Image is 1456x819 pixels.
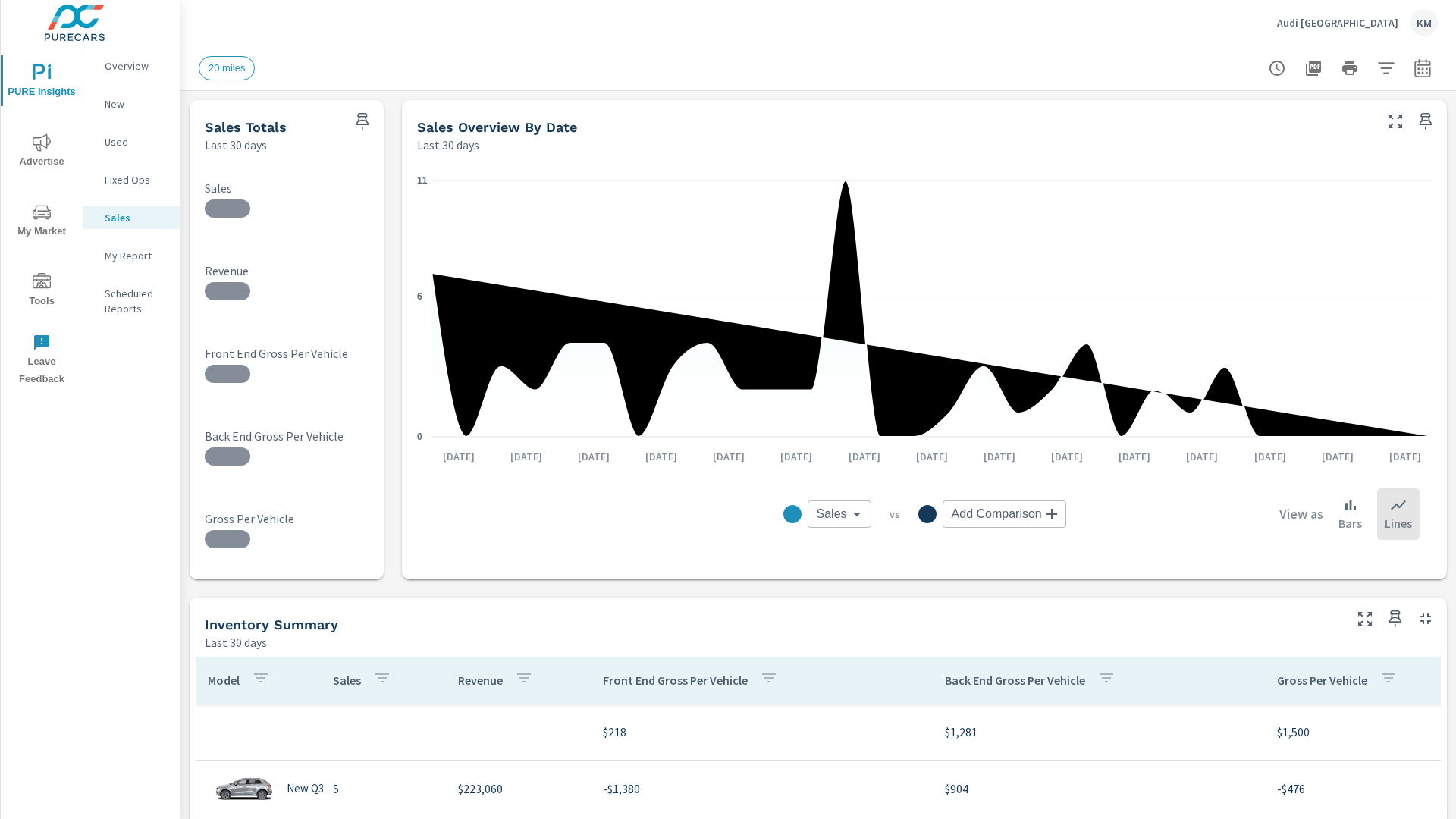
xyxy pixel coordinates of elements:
span: Leave Feedback [5,334,78,388]
p: [DATE] [838,449,891,464]
span: Add Comparison [952,507,1042,522]
p: -$1,380 [603,780,921,798]
p: Overview [105,58,168,74]
button: Minimize Widget [1414,607,1438,631]
span: Sales [817,507,847,522]
p: [DATE] [702,449,755,464]
p: [DATE] [770,449,823,464]
p: Last 30 days [417,136,479,154]
button: Apply Filters [1371,53,1401,83]
p: $218 [603,723,921,741]
h5: Sales Totals [205,119,287,135]
p: Audi [GEOGRAPHIC_DATA] [1277,16,1398,30]
div: Overview [83,55,180,77]
p: My Report [105,248,168,263]
p: [DATE] [1244,449,1297,464]
text: 6 [417,291,422,302]
p: New [105,96,168,111]
p: Used [105,134,168,149]
p: Sales [333,673,361,688]
p: Sales [105,210,168,225]
p: Back End Gross Per Vehicle [205,428,405,444]
div: Sales [808,500,871,528]
button: Make Fullscreen [1353,607,1377,631]
h6: View as [1279,507,1323,522]
p: Revenue [458,673,503,688]
img: glamour [214,766,275,811]
p: $904 [945,780,1253,798]
p: [DATE] [1108,449,1161,464]
span: Tools [5,273,78,310]
p: 5 [333,780,434,798]
div: Scheduled Reports [83,282,180,320]
p: [DATE] [500,449,553,464]
p: Lines [1385,514,1412,532]
div: Add Comparison [943,500,1066,528]
p: Scheduled Reports [105,286,168,316]
p: Sales [205,180,405,196]
span: Save this to your personalized report [1414,109,1438,133]
p: Bars [1338,514,1362,532]
div: Used [83,130,180,153]
p: [DATE] [432,449,485,464]
span: Advertise [5,133,78,171]
span: PURE Insights [5,64,78,101]
p: [DATE] [1040,449,1094,464]
div: nav menu [1,45,83,394]
p: Revenue [205,263,405,278]
p: Model [208,673,240,688]
p: [DATE] [1311,449,1364,464]
p: vs [871,507,918,521]
p: [DATE] [1175,449,1228,464]
text: 11 [417,175,428,186]
button: Make Fullscreen [1383,109,1407,133]
div: My Report [83,244,180,267]
p: [DATE] [905,449,959,464]
p: Front End Gross Per Vehicle [603,673,748,688]
p: [DATE] [567,449,620,464]
p: Back End Gross Per Vehicle [945,673,1085,688]
div: New [83,93,180,115]
p: Last 30 days [205,136,267,154]
p: Last 30 days [205,633,267,651]
p: Gross Per Vehicle [1277,673,1367,688]
h5: Sales Overview By Date [417,119,577,135]
div: KM [1410,9,1438,36]
span: 20 miles [199,62,254,74]
button: "Export Report to PDF" [1298,53,1329,83]
span: Save this to your personalized report [1383,607,1407,631]
p: $1,281 [945,723,1253,741]
h5: Inventory Summary [205,617,338,632]
p: $223,060 [458,780,579,798]
span: Save this to your personalized report [350,109,375,133]
p: Front End Gross Per Vehicle [205,346,405,361]
button: Select Date Range [1407,53,1438,83]
p: Gross Per Vehicle [205,511,405,526]
span: My Market [5,203,78,240]
p: Fixed Ops [105,172,168,187]
p: [DATE] [973,449,1026,464]
p: [DATE] [635,449,688,464]
div: Sales [83,206,180,229]
button: Print Report [1335,53,1365,83]
p: [DATE] [1379,449,1432,464]
div: Fixed Ops [83,168,180,191]
text: 0 [417,431,422,442]
p: New Q3 [287,782,324,795]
